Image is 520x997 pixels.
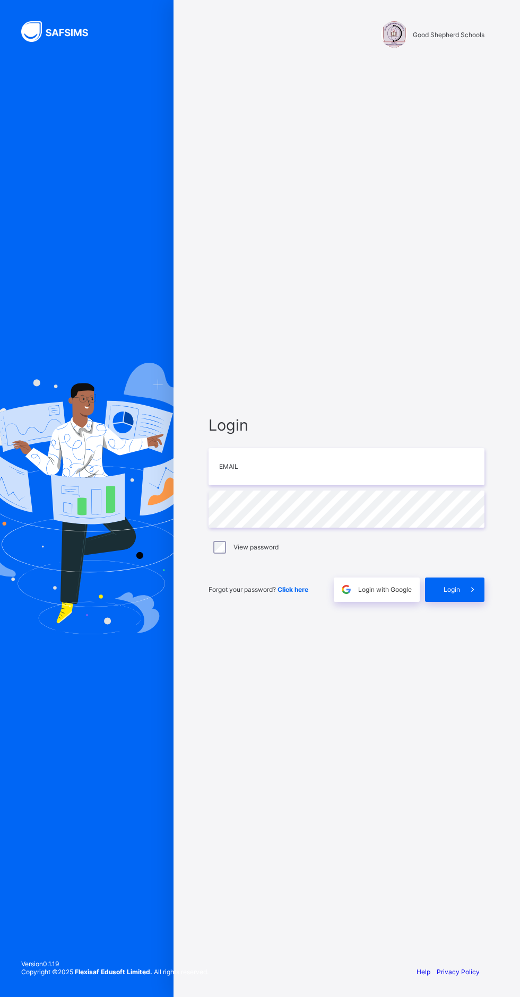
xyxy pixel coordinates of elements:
a: Click here [278,585,308,593]
span: Copyright © 2025 All rights reserved. [21,968,209,976]
a: Help [417,968,430,976]
span: Login with Google [358,585,412,593]
img: google.396cfc9801f0270233282035f929180a.svg [340,583,352,596]
span: Login [209,416,484,434]
a: Privacy Policy [437,968,480,976]
span: Forgot your password? [209,585,308,593]
span: Good Shepherd Schools [413,31,484,39]
span: Version 0.1.19 [21,960,209,968]
img: SAFSIMS Logo [21,21,101,42]
strong: Flexisaf Edusoft Limited. [75,968,152,976]
label: View password [233,543,279,551]
span: Login [444,585,460,593]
